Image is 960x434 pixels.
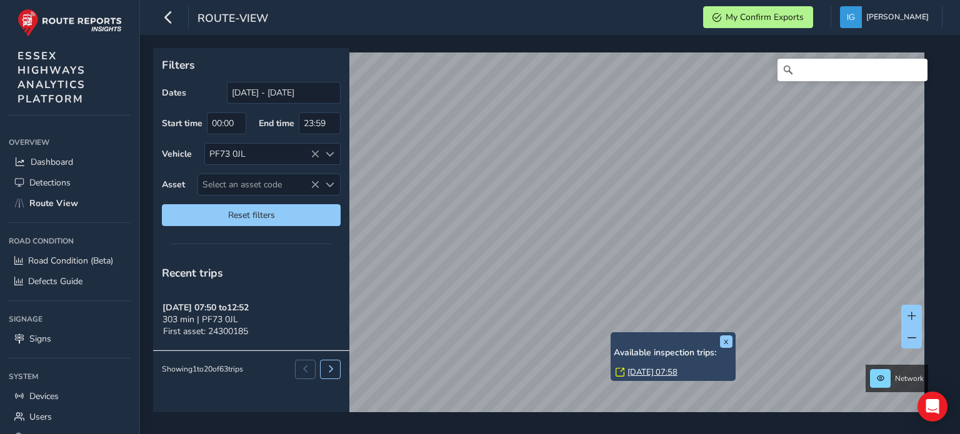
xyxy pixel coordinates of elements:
a: Signs [9,328,131,349]
h6: Available inspection trips: [614,348,732,358]
div: Signage [9,310,131,328]
span: Network [895,373,924,383]
span: Defects Guide [28,275,82,287]
span: Users [29,411,52,423]
label: Dates [162,87,186,99]
label: Asset [162,179,185,190]
img: diamond-layout [840,6,862,28]
span: Recent trips [162,265,223,280]
span: route-view [197,11,268,28]
a: Devices [9,386,131,407]
a: Defects Guide [9,271,131,292]
a: Route View [9,193,131,214]
a: [DATE] 07:58 [627,367,677,378]
span: Road Condition (Beta) [28,255,113,267]
strong: [DATE] 07:50 to 12:52 [162,302,249,313]
a: Users [9,407,131,427]
div: System [9,367,131,386]
a: Dashboard [9,152,131,172]
span: Reset filters [171,209,331,221]
span: Dashboard [31,156,73,168]
div: Showing 1 to 20 of 63 trips [162,364,243,374]
span: First asset: 24300185 [163,325,248,337]
label: End time [259,117,294,129]
label: Vehicle [162,148,192,160]
span: Route View [29,197,78,209]
span: Signs [29,333,51,345]
button: [PERSON_NAME] [840,6,933,28]
button: My Confirm Exports [703,6,813,28]
span: Select an asset code [198,174,319,195]
a: Road Condition (Beta) [9,250,131,271]
span: My Confirm Exports [726,11,804,23]
div: Select an asset code [319,174,340,195]
span: Detections [29,177,71,189]
canvas: Map [157,52,924,427]
span: ESSEX HIGHWAYS ANALYTICS PLATFORM [17,49,86,106]
button: Reset filters [162,204,341,226]
span: 303 min | PF73 0JL [162,313,238,325]
span: [PERSON_NAME] [866,6,929,28]
button: x [720,335,732,348]
input: Search [777,59,927,81]
a: Detections [9,172,131,193]
div: Overview [9,133,131,152]
div: Open Intercom Messenger [917,392,947,422]
span: Devices [29,390,59,402]
button: [DATE] 07:50 to12:52303 min | PF73 0JLFirst asset: 24300185 [153,289,349,350]
div: Road Condition [9,232,131,250]
div: PF73 0JL [205,144,319,164]
label: Start time [162,117,202,129]
p: Filters [162,57,341,73]
img: rr logo [17,9,122,37]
